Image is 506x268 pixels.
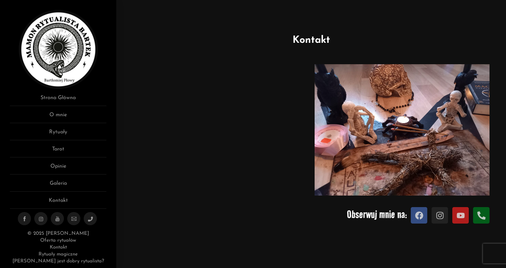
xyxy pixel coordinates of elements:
[126,33,496,48] h2: Kontakt
[10,162,106,174] a: Opinie
[10,179,106,192] a: Galeria
[50,245,67,250] a: Kontakt
[40,238,76,243] a: Oferta rytuałów
[13,259,104,264] a: [PERSON_NAME] jest dobry rytualista?
[10,111,106,123] a: O mnie
[10,94,106,106] a: Strona Główna
[10,145,106,157] a: Tarot
[315,205,407,224] p: Obserwuj mnie na:
[10,128,106,140] a: Rytuały
[10,197,106,209] a: Kontakt
[19,10,98,89] img: Rytualista Bartek
[39,252,77,257] a: Rytuały magiczne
